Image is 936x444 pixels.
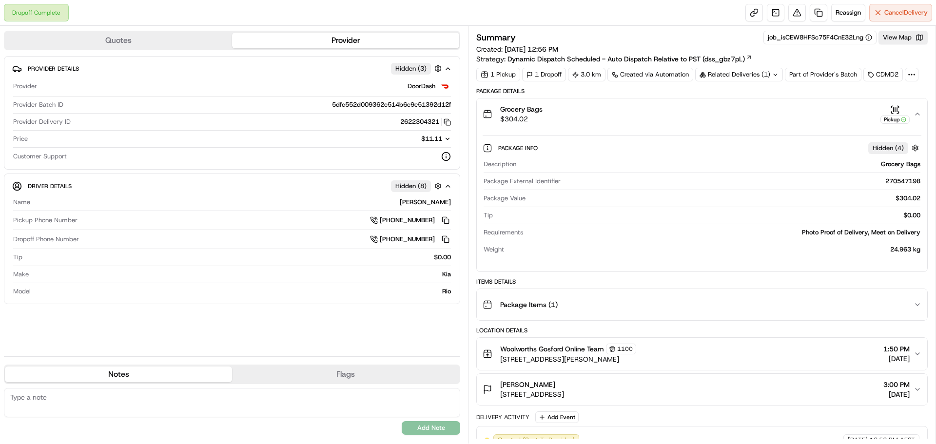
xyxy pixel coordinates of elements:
[484,211,493,220] span: Tip
[408,82,435,91] span: DoorDash
[476,87,928,95] div: Package Details
[421,135,442,143] span: $11.11
[92,141,156,151] span: API Documentation
[477,374,927,405] button: [PERSON_NAME][STREET_ADDRESS]3:00 PM[DATE]
[476,54,752,64] div: Strategy:
[25,63,175,73] input: Got a question? Start typing here...
[476,327,928,334] div: Location Details
[476,278,928,286] div: Items Details
[13,270,29,279] span: Make
[12,60,452,77] button: Provider DetailsHidden (3)
[13,135,28,143] span: Price
[768,33,872,42] button: job_isCEW8HFSc75F4CnE32Lng
[484,194,526,203] span: Package Value
[33,103,123,111] div: We're available if you need us!
[484,160,516,169] span: Description
[497,211,920,220] div: $0.00
[13,100,63,109] span: Provider Batch ID
[484,228,523,237] span: Requirements
[507,54,745,64] span: Dynamic Dispatch Scheduled - Auto Dispatch Relative to PST (dss_gbz7pL)
[380,235,435,244] span: [PHONE_NUMBER]
[884,8,928,17] span: Cancel Delivery
[476,413,529,421] div: Delivery Activity
[535,411,579,423] button: Add Event
[10,39,177,55] p: Welcome 👋
[13,253,22,262] span: Tip
[484,245,504,254] span: Weight
[880,105,910,124] button: Pickup
[476,44,558,54] span: Created:
[568,68,605,81] div: 3.0 km
[13,152,67,161] span: Customer Support
[10,142,18,150] div: 📗
[97,165,118,173] span: Pylon
[232,367,459,382] button: Flags
[365,135,451,143] button: $11.11
[35,287,451,296] div: Rio
[500,380,555,389] span: [PERSON_NAME]
[391,180,444,192] button: Hidden (8)
[13,287,31,296] span: Model
[500,114,543,124] span: $304.02
[522,68,566,81] div: 1 Dropoff
[498,144,540,152] span: Package Info
[13,198,30,207] span: Name
[831,4,865,21] button: Reassign
[883,380,910,389] span: 3:00 PM
[883,354,910,364] span: [DATE]
[5,367,232,382] button: Notes
[370,234,451,245] a: [PHONE_NUMBER]
[477,98,927,130] button: Grocery Bags$304.02Pickup
[484,177,561,186] span: Package External Identifier
[395,182,427,191] span: Hidden ( 8 )
[883,344,910,354] span: 1:50 PM
[380,216,435,225] span: [PHONE_NUMBER]
[500,389,564,399] span: [STREET_ADDRESS]
[836,8,861,17] span: Reassign
[477,289,927,320] button: Package Items (1)
[26,253,451,262] div: $0.00
[529,194,920,203] div: $304.02
[13,216,78,225] span: Pickup Phone Number
[505,45,558,54] span: [DATE] 12:56 PM
[527,228,920,237] div: Photo Proof of Delivery, Meet on Delivery
[10,10,29,29] img: Nash
[477,338,927,370] button: Woolworths Gosford Online Team1100[STREET_ADDRESS][PERSON_NAME]1:50 PM[DATE]
[13,82,37,91] span: Provider
[391,62,444,75] button: Hidden (3)
[332,100,451,109] span: 5dfc552d009362c514b6c9e51392d12f
[500,354,636,364] span: [STREET_ADDRESS][PERSON_NAME]
[500,344,604,354] span: Woolworths Gosford Online Team
[607,68,693,81] a: Created via Automation
[13,117,71,126] span: Provider Delivery ID
[883,389,910,399] span: [DATE]
[508,245,920,254] div: 24.963 kg
[439,80,451,92] img: doordash_logo_v2.png
[82,142,90,150] div: 💻
[869,4,932,21] button: CancelDelivery
[500,104,543,114] span: Grocery Bags
[868,142,921,154] button: Hidden (4)
[10,93,27,111] img: 1736555255976-a54dd68f-1ca7-489b-9aae-adbdc363a1c4
[33,270,451,279] div: Kia
[880,116,910,124] div: Pickup
[878,31,928,44] button: View Map
[166,96,177,108] button: Start new chat
[477,130,927,271] div: Grocery Bags$304.02Pickup
[78,137,160,155] a: 💻API Documentation
[507,54,752,64] a: Dynamic Dispatch Scheduled - Auto Dispatch Relative to PST (dss_gbz7pL)
[863,68,903,81] div: CDMD2
[873,144,904,153] span: Hidden ( 4 )
[500,300,558,309] span: Package Items ( 1 )
[19,141,75,151] span: Knowledge Base
[6,137,78,155] a: 📗Knowledge Base
[13,235,79,244] span: Dropoff Phone Number
[370,215,451,226] a: [PHONE_NUMBER]
[476,33,516,42] h3: Summary
[12,178,452,194] button: Driver DetailsHidden (8)
[400,117,451,126] button: 2622304321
